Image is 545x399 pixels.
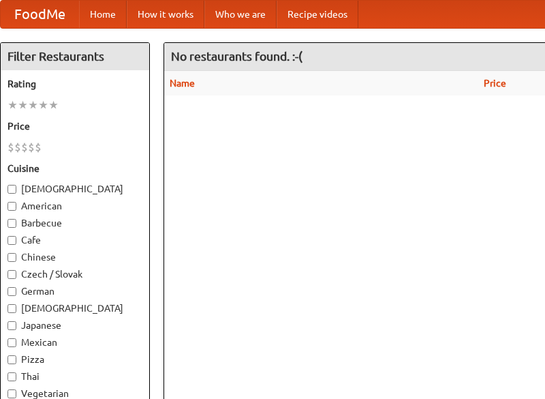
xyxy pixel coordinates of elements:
label: Pizza [7,353,142,366]
a: Who we are [204,1,277,28]
li: ★ [18,98,28,113]
li: $ [7,140,14,155]
li: $ [21,140,28,155]
label: Czech / Slovak [7,267,142,281]
li: ★ [28,98,38,113]
input: Pizza [7,355,16,364]
label: Japanese [7,319,142,332]
label: Chinese [7,250,142,264]
ng-pluralize: No restaurants found. :-( [171,50,302,63]
li: $ [28,140,35,155]
a: Recipe videos [277,1,358,28]
a: Price [484,78,506,89]
input: Barbecue [7,219,16,228]
h5: Price [7,119,142,133]
label: American [7,199,142,213]
label: [DEMOGRAPHIC_DATA] [7,182,142,196]
input: Chinese [7,253,16,262]
input: American [7,202,16,211]
h5: Rating [7,77,142,91]
li: ★ [48,98,59,113]
input: Mexican [7,338,16,347]
h4: Filter Restaurants [1,43,149,70]
input: [DEMOGRAPHIC_DATA] [7,185,16,194]
li: $ [35,140,42,155]
label: Mexican [7,336,142,349]
input: Czech / Slovak [7,270,16,279]
input: Cafe [7,236,16,245]
input: German [7,287,16,296]
a: FoodMe [1,1,79,28]
label: Cafe [7,233,142,247]
h5: Cuisine [7,162,142,175]
a: Home [79,1,127,28]
label: German [7,284,142,298]
li: $ [14,140,21,155]
label: Barbecue [7,216,142,230]
a: Name [170,78,195,89]
label: [DEMOGRAPHIC_DATA] [7,301,142,315]
input: [DEMOGRAPHIC_DATA] [7,304,16,313]
input: Vegetarian [7,389,16,398]
a: How it works [127,1,204,28]
input: Japanese [7,321,16,330]
li: ★ [38,98,48,113]
label: Thai [7,370,142,383]
li: ★ [7,98,18,113]
input: Thai [7,372,16,381]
